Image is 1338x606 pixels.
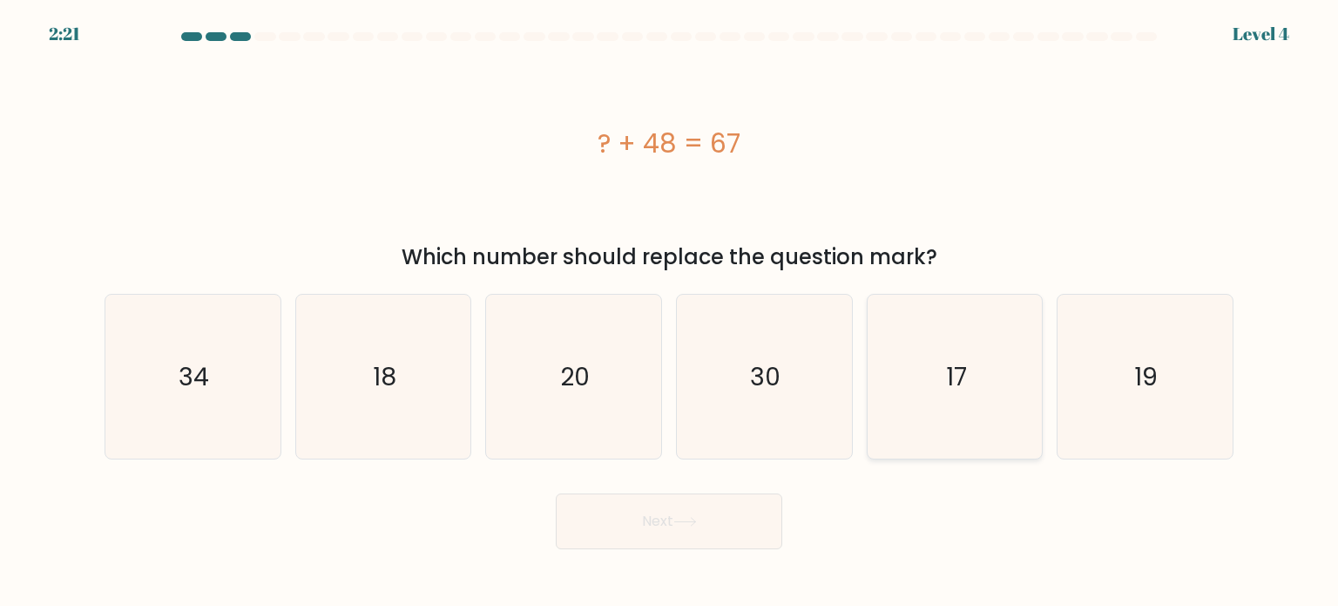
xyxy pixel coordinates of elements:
text: 19 [1135,358,1159,393]
text: 18 [373,358,396,393]
text: 17 [946,358,967,393]
div: Level 4 [1233,21,1289,47]
div: 2:21 [49,21,80,47]
text: 34 [179,358,210,393]
div: ? + 48 = 67 [105,124,1233,163]
text: 30 [751,358,781,393]
button: Next [556,494,782,549]
text: 20 [561,358,591,393]
div: Which number should replace the question mark? [115,242,1223,273]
